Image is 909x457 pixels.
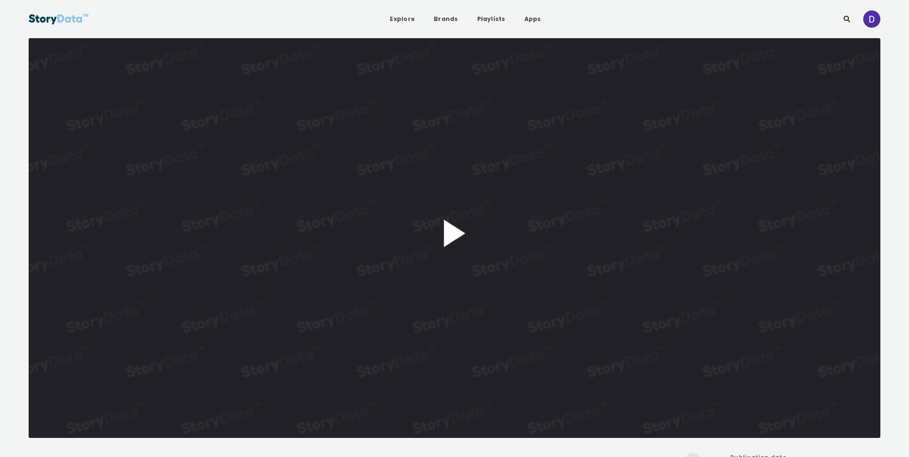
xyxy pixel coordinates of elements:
[382,10,422,28] a: Explore
[517,10,549,28] a: Apps
[426,10,465,28] a: Brands
[29,38,880,438] button: Play Video
[863,10,880,28] img: ACg8ocKzwPDiA-G5ZA1Mflw8LOlJAqwuiocHy5HQ8yAWPW50gy9RiA=s96-c
[29,38,880,438] div: Video Player
[470,10,513,28] a: Playlists
[29,10,89,28] img: StoryData Logo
